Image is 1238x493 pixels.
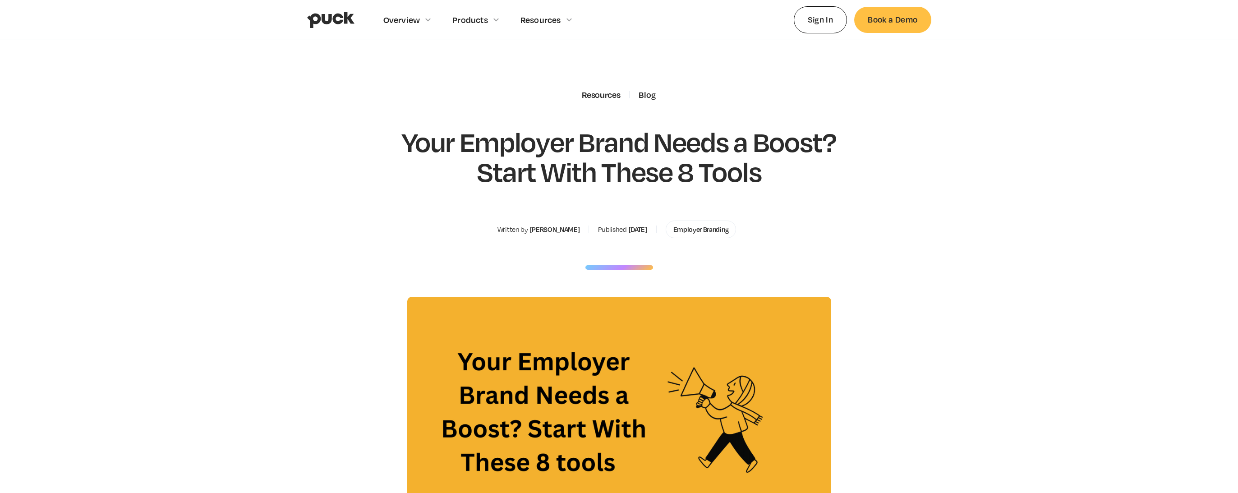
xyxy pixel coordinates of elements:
[452,15,488,25] div: Products
[629,226,647,234] div: [DATE]
[854,7,931,32] a: Book a Demo
[598,226,626,234] div: Published
[520,15,561,25] div: Resources
[530,226,580,234] div: [PERSON_NAME]
[582,90,620,100] div: Resources
[383,15,420,25] div: Overview
[673,226,729,234] div: Employer Branding
[497,226,528,234] div: Written by
[383,127,856,186] h1: Your Employer Brand Needs a Boost? Start With These 8 Tools
[639,90,656,100] a: Blog
[794,6,847,33] a: Sign In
